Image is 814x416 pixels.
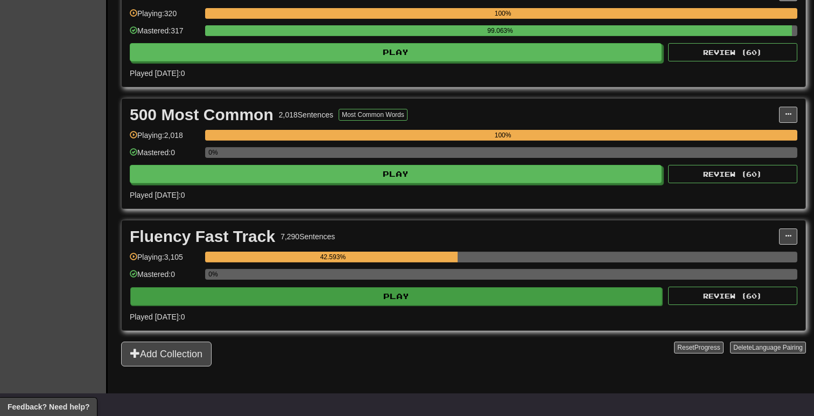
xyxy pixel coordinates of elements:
[130,287,662,306] button: Play
[668,165,797,183] button: Review (60)
[130,147,200,165] div: Mastered: 0
[130,107,273,123] div: 500 Most Common
[339,109,408,121] button: Most Common Words
[130,130,200,148] div: Playing: 2,018
[674,342,723,353] button: ResetProgress
[130,25,200,43] div: Mastered: 317
[208,252,457,262] div: 42.593%
[8,401,89,412] span: Open feedback widget
[208,25,791,36] div: 99.063%
[279,109,333,120] div: 2,018 Sentences
[130,313,185,321] span: Played [DATE]: 0
[130,8,200,26] div: Playing: 320
[752,344,803,351] span: Language Pairing
[130,228,275,245] div: Fluency Fast Track
[694,344,720,351] span: Progress
[668,287,797,305] button: Review (60)
[130,43,662,61] button: Play
[208,130,797,141] div: 100%
[130,69,185,78] span: Played [DATE]: 0
[121,342,212,366] button: Add Collection
[208,8,797,19] div: 100%
[668,43,797,61] button: Review (60)
[130,252,200,269] div: Playing: 3,105
[280,231,335,242] div: 7,290 Sentences
[130,269,200,287] div: Mastered: 0
[130,191,185,199] span: Played [DATE]: 0
[130,165,662,183] button: Play
[730,342,806,353] button: DeleteLanguage Pairing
